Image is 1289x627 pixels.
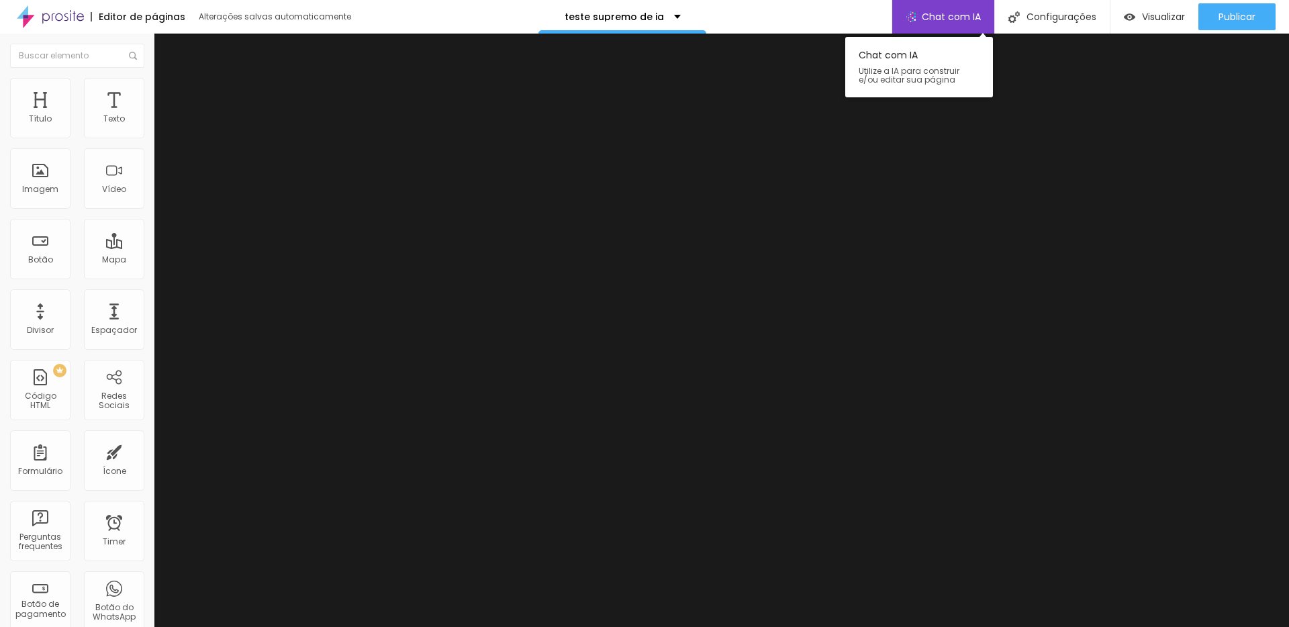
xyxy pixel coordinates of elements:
[1198,3,1276,30] button: Publicar
[10,44,144,68] input: Buscar elemento
[565,12,664,21] p: teste supremo de ia
[22,185,58,194] div: Imagem
[1219,11,1255,22] span: Publicar
[102,185,126,194] div: Vídeo
[129,52,137,60] img: Icone
[906,11,916,22] img: AI
[28,255,53,264] div: Botão
[845,37,993,97] div: Chat com IA
[1008,11,1020,23] img: Icone
[13,391,66,411] div: Código HTML
[103,114,125,124] div: Texto
[922,12,981,21] span: Chat com IA
[102,255,126,264] div: Mapa
[1110,3,1198,30] button: Visualizar
[87,603,140,622] div: Botão do WhatsApp
[87,391,140,411] div: Redes Sociais
[859,66,980,84] span: Utilize a IA para construir e/ou editar sua página
[13,532,66,552] div: Perguntas frequentes
[199,13,353,21] div: Alterações salvas automaticamente
[154,34,1289,627] iframe: Editor
[91,326,137,335] div: Espaçador
[103,537,126,546] div: Timer
[1142,11,1185,22] span: Visualizar
[18,467,62,476] div: Formulário
[1124,11,1135,23] img: view-1.svg
[103,467,126,476] div: Ícone
[13,599,66,619] div: Botão de pagamento
[91,12,185,21] div: Editor de páginas
[29,114,52,124] div: Título
[27,326,54,335] div: Divisor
